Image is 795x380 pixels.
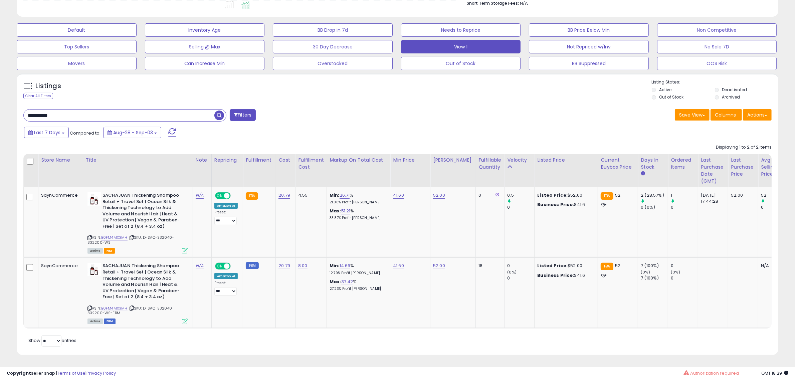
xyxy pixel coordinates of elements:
[675,109,710,121] button: Save View
[401,57,521,70] button: Out of Stock
[41,263,78,269] div: SaynCommerce
[671,269,680,275] small: (0%)
[537,272,574,278] b: Business Price:
[433,192,445,199] a: 52.00
[278,192,290,199] a: 20.79
[86,157,190,164] div: Title
[601,263,613,270] small: FBA
[478,157,502,171] div: Fulfillable Quantity
[529,23,649,37] button: BB Price Below Min
[433,262,445,269] a: 52.00
[478,192,499,198] div: 0
[671,192,698,198] div: 1
[641,157,665,171] div: Days In Stock
[467,0,519,6] b: Short Term Storage Fees:
[507,269,517,275] small: (0%)
[214,281,238,296] div: Preset:
[659,94,683,100] label: Out of Stock
[731,157,755,178] div: Last Purchase Price
[393,157,427,164] div: Min Price
[601,192,613,200] small: FBA
[87,319,103,324] span: All listings currently available for purchase on Amazon
[87,192,101,206] img: 31XUbsg7dWL._SL40_.jpg
[230,109,256,121] button: Filters
[641,204,668,210] div: 0 (0%)
[104,248,115,254] span: FBA
[246,262,259,269] small: FBM
[113,129,153,136] span: Aug-28 - Sep-03
[145,23,265,37] button: Inventory Age
[393,192,404,199] a: 41.60
[537,272,593,278] div: $41.6
[298,192,322,198] div: 4.55
[641,263,668,269] div: 7 (100%)
[657,57,777,70] button: OOS Risk
[507,192,534,198] div: 0.5
[341,278,353,285] a: 37.42
[671,157,695,171] div: Ordered Items
[652,79,778,85] p: Listing States:
[103,263,184,302] b: SACHAJUAN Thickening Shampoo Retail + Travel Set | Ocean Silk & Thickening Technology to Add Volu...
[330,262,340,269] b: Min:
[41,157,80,164] div: Store Name
[23,93,53,99] div: Clear All Filters
[87,248,103,254] span: All listings currently available for purchase on Amazon
[273,23,393,37] button: BB Drop in 7d
[214,210,238,225] div: Preset:
[229,193,240,199] span: OFF
[330,271,385,275] p: 12.79% Profit [PERSON_NAME]
[507,204,534,210] div: 0
[214,273,238,279] div: Amazon AI
[216,193,224,199] span: ON
[731,192,753,198] div: 52.00
[17,23,137,37] button: Default
[145,57,265,70] button: Can Increase Min
[711,109,742,121] button: Columns
[341,208,351,214] a: 51.21
[529,57,649,70] button: BB Suppressed
[641,192,668,198] div: 2 (28.57%)
[196,262,204,269] a: N/A
[657,40,777,53] button: No Sale 7D
[671,275,698,281] div: 0
[433,157,473,164] div: [PERSON_NAME]
[537,192,568,198] b: Listed Price:
[761,370,788,376] span: 2025-09-11 18:29 GMT
[57,370,85,376] a: Terms of Use
[330,287,385,291] p: 27.23% Profit [PERSON_NAME]
[761,157,785,178] div: Avg Selling Price
[641,275,668,281] div: 7 (100%)
[401,40,521,53] button: View 1
[327,154,390,187] th: The percentage added to the cost of goods (COGS) that forms the calculator for Min & Max prices.
[330,200,385,205] p: 21.08% Profit [PERSON_NAME]
[615,192,620,198] span: 52
[671,204,698,210] div: 0
[87,263,188,323] div: ASIN:
[743,109,772,121] button: Actions
[330,263,385,275] div: %
[87,263,101,276] img: 31XUbsg7dWL._SL40_.jpg
[722,87,747,92] label: Deactivated
[273,57,393,70] button: Overstocked
[659,87,671,92] label: Active
[17,40,137,53] button: Top Sellers
[87,235,174,245] span: | SKU: D-SAC-332040-332200-WS
[214,203,238,209] div: Amazon AI
[41,192,78,198] div: SaynCommerce
[7,370,31,376] strong: Copyright
[537,263,593,269] div: $52.00
[761,192,788,198] div: 52
[615,262,620,269] span: 52
[330,157,387,164] div: Markup on Total Cost
[641,269,650,275] small: (0%)
[478,263,499,269] div: 18
[214,157,240,164] div: Repricing
[641,171,645,177] small: Days In Stock.
[701,192,723,204] div: [DATE] 17:44:28
[229,263,240,269] span: OFF
[87,192,188,253] div: ASIN:
[537,262,568,269] b: Listed Price:
[507,263,534,269] div: 0
[86,370,116,376] a: Privacy Policy
[507,275,534,281] div: 0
